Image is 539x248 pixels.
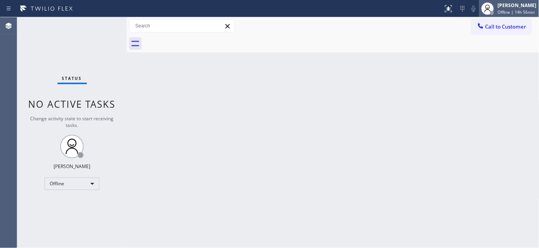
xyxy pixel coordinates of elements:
[485,23,526,30] span: Call to Customer
[498,2,537,9] div: [PERSON_NAME]
[129,20,234,32] input: Search
[62,76,82,81] span: Status
[31,115,114,129] span: Change activity state to start receiving tasks.
[472,19,532,34] button: Call to Customer
[45,177,99,190] div: Offline
[498,9,535,15] span: Offline | 14h 56min
[29,98,116,110] span: No active tasks
[468,3,479,14] button: Mute
[54,163,90,170] div: [PERSON_NAME]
